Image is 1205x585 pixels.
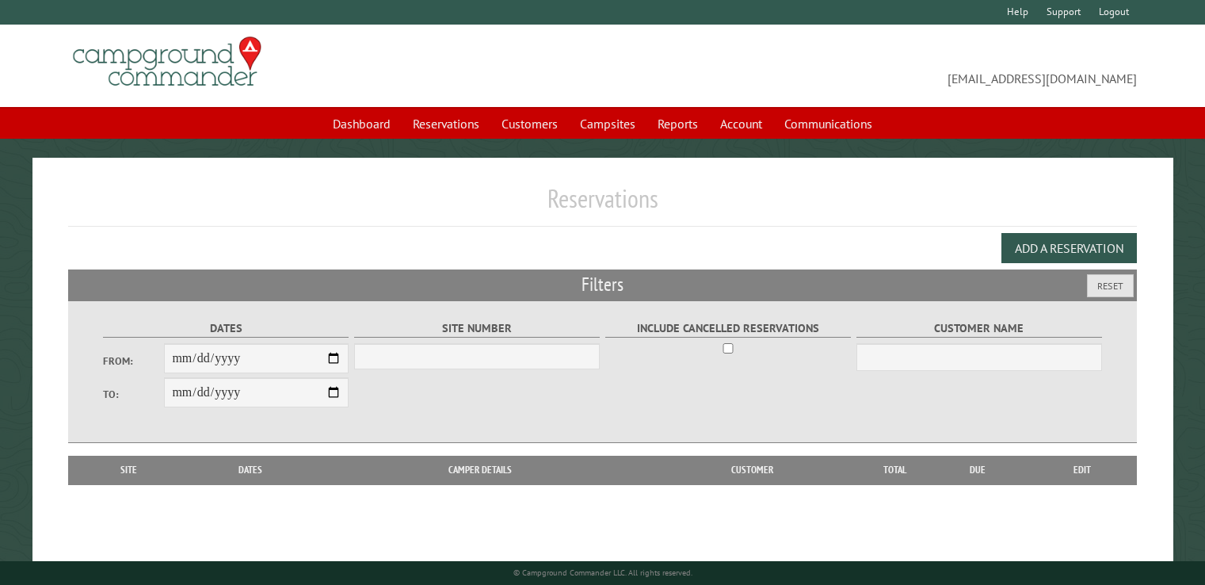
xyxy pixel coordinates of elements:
label: Customer Name [856,319,1103,338]
a: Communications [775,109,882,139]
label: To: [103,387,165,402]
a: Account [711,109,772,139]
th: Customer [641,456,864,484]
th: Total [864,456,927,484]
img: Campground Commander [68,31,266,93]
label: Include Cancelled Reservations [605,319,852,338]
h2: Filters [68,270,1137,300]
button: Add a Reservation [1001,233,1137,263]
th: Camper Details [319,456,641,484]
a: Reports [648,109,707,139]
a: Reservations [403,109,489,139]
a: Dashboard [323,109,400,139]
span: [EMAIL_ADDRESS][DOMAIN_NAME] [603,44,1137,88]
th: Edit [1028,456,1137,484]
a: Campsites [570,109,645,139]
a: Customers [492,109,567,139]
h1: Reservations [68,183,1137,227]
button: Reset [1087,274,1134,297]
th: Dates [181,456,319,484]
label: Site Number [354,319,601,338]
small: © Campground Commander LLC. All rights reserved. [513,568,692,578]
label: Dates [103,319,349,338]
th: Due [927,456,1028,484]
th: Site [76,456,181,484]
label: From: [103,354,165,369]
